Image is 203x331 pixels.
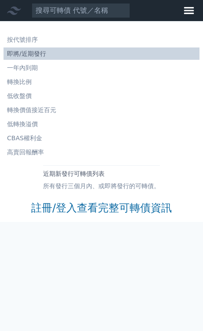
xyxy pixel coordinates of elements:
[4,134,199,142] li: CBAS權利金
[4,120,199,128] li: 低轉換溢價
[4,132,199,144] a: CBAS權利金
[4,148,199,156] li: 高賣回報酬率
[4,91,199,100] li: 低收盤價
[43,169,160,178] h1: 近期新發行可轉債列表
[4,146,199,158] a: 高賣回報酬率
[4,47,199,60] a: 即將/近期發行
[4,90,199,102] a: 低收盤價
[4,33,199,46] a: 按代號排序
[4,118,199,130] a: 低轉換溢價
[4,105,199,114] li: 轉換價值接近百元
[4,104,199,116] a: 轉換價值接近百元
[32,3,130,18] input: 搜尋可轉債 代號／名稱
[4,76,199,88] a: 轉換比例
[4,63,199,72] li: 一年內到期
[4,35,199,44] li: 按代號排序
[4,77,199,86] li: 轉換比例
[4,49,199,58] li: 即將/近期發行
[4,62,199,74] a: 一年內到期
[31,201,172,215] a: 註冊/登入查看完整可轉債資訊
[43,182,160,190] p: 所有發行三個月內、或即將發行的可轉債。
